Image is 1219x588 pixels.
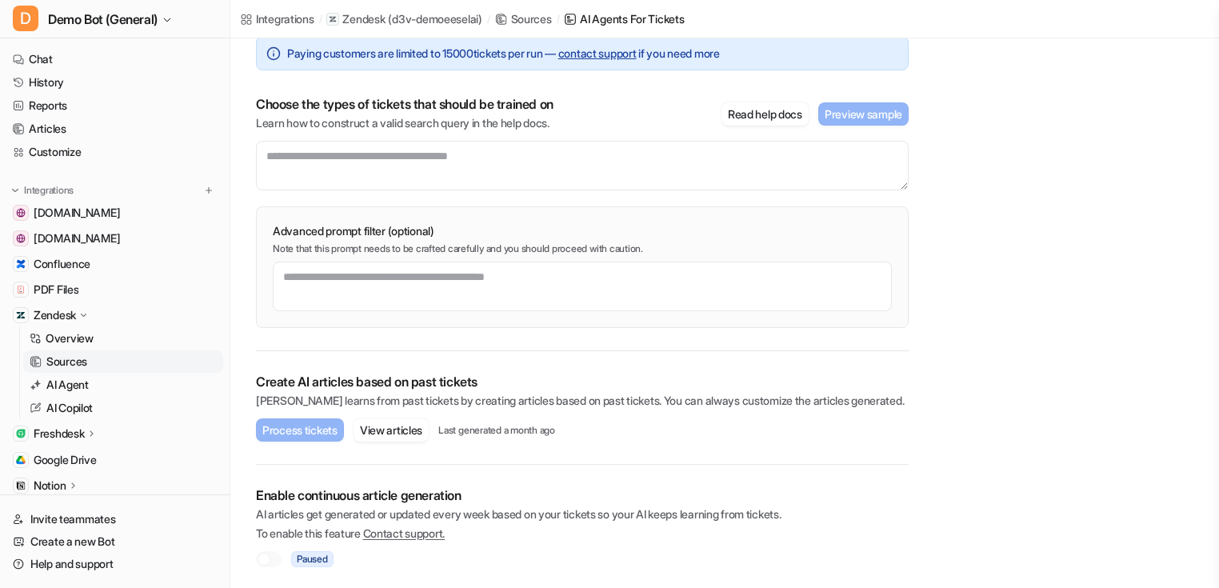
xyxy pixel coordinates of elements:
span: Confluence [34,256,90,272]
div: Sources [511,10,552,27]
p: Choose the types of tickets that should be trained on [256,96,554,112]
img: Notion [16,481,26,490]
img: Zendesk [16,310,26,320]
img: Google Drive [16,455,26,465]
a: Articles [6,118,223,140]
span: PDF Files [34,282,78,298]
a: Invite teammates [6,508,223,530]
span: Google Drive [34,452,97,468]
p: Zendesk [34,307,76,323]
a: Zendesk(d3v-demoeeselai) [326,11,482,27]
span: Paused [291,551,334,567]
p: Freshdesk [34,426,84,442]
a: PDF FilesPDF Files [6,278,223,301]
span: [DOMAIN_NAME] [34,230,120,246]
p: [PERSON_NAME] learns from past tickets by creating articles based on past tickets. You can always... [256,393,909,409]
p: AI Copilot [46,400,93,416]
a: AI Copilot [23,397,223,419]
a: History [6,71,223,94]
span: / [487,12,490,26]
p: ( d3v-demoeeselai ) [388,11,482,27]
span: Contact support. [363,526,446,540]
p: Zendesk [342,11,385,27]
img: www.airbnb.com [16,208,26,218]
p: Learn how to construct a valid search query in the help docs. [256,115,554,131]
button: Process tickets [256,418,344,442]
p: Advanced prompt filter (optional) [273,223,892,239]
a: AI Agent [23,374,223,396]
img: PDF Files [16,285,26,294]
button: Preview sample [818,102,909,126]
a: Customize [6,141,223,163]
p: To enable this feature [256,526,909,542]
button: Read help docs [721,102,809,126]
div: Integrations [256,10,314,27]
a: Sources [23,350,223,373]
a: Reports [6,94,223,117]
a: www.atlassian.com[DOMAIN_NAME] [6,227,223,250]
span: / [319,12,322,26]
div: AI Agents for tickets [580,10,684,27]
img: Confluence [16,259,26,269]
span: Paying customers are limited to 15000 tickets per run — if you need more [287,45,720,62]
a: ConfluenceConfluence [6,253,223,275]
a: Create a new Bot [6,530,223,553]
span: [DOMAIN_NAME] [34,205,120,221]
a: contact support [558,46,637,60]
a: Google DriveGoogle Drive [6,449,223,471]
button: Integrations [6,182,78,198]
span: / [557,12,560,26]
a: Chat [6,48,223,70]
span: Demo Bot (General) [48,8,158,30]
a: Integrations [240,10,314,27]
a: www.airbnb.com[DOMAIN_NAME] [6,202,223,224]
p: Note that this prompt needs to be crafted carefully and you should proceed with caution. [273,242,892,255]
p: Integrations [24,184,74,197]
img: Freshdesk [16,429,26,438]
img: expand menu [10,185,21,196]
span: D [13,6,38,31]
a: AI Agents for tickets [564,10,684,27]
a: Sources [495,10,552,27]
p: Enable continuous article generation [256,487,909,503]
p: AI Agent [46,377,89,393]
p: Notion [34,478,66,494]
a: Overview [23,327,223,350]
p: Sources [46,354,87,370]
a: Help and support [6,553,223,575]
img: www.atlassian.com [16,234,26,243]
p: AI articles get generated or updated every week based on your tickets so your AI keeps learning f... [256,506,909,522]
p: Last generated a month ago [438,424,555,437]
button: View articles [354,418,429,442]
img: menu_add.svg [203,185,214,196]
p: Create AI articles based on past tickets [256,374,909,390]
p: Overview [46,330,94,346]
